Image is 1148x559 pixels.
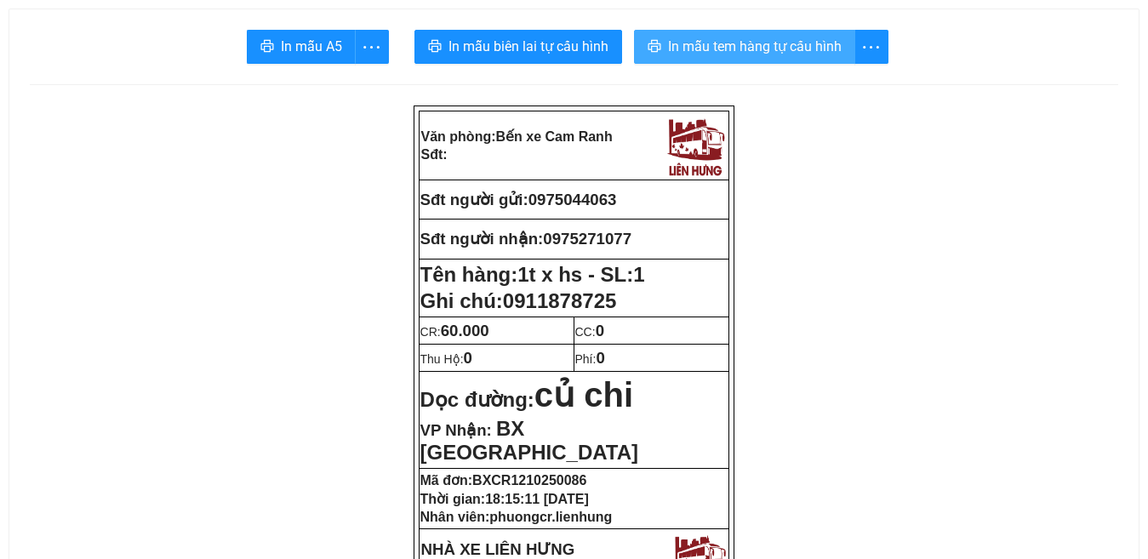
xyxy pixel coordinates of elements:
[528,191,617,208] span: 0975044063
[441,322,489,339] span: 60.000
[420,417,638,464] span: BX [GEOGRAPHIC_DATA]
[496,129,613,144] span: Bến xe Cam Ranh
[855,37,888,58] span: more
[503,289,616,312] span: 0911878725
[421,129,613,144] strong: Văn phòng:
[668,36,842,57] span: In mẫu tem hàng tự cấu hình
[489,510,612,524] span: phuongcr.lienhung
[420,492,589,506] strong: Thời gian:
[648,39,661,55] span: printer
[596,349,604,367] span: 0
[420,352,472,366] span: Thu Hộ:
[420,421,492,439] span: VP Nhận:
[414,30,622,64] button: printerIn mẫu biên lai tự cấu hình
[420,289,617,312] span: Ghi chú:
[485,492,589,506] span: 18:15:11 [DATE]
[260,39,274,55] span: printer
[596,322,604,339] span: 0
[472,473,586,488] span: BXCR1210250086
[421,147,448,162] strong: Sđt:
[420,473,587,488] strong: Mã đơn:
[517,263,644,286] span: 1t x hs - SL:
[543,230,631,248] span: 0975271077
[464,349,472,367] span: 0
[420,230,544,248] strong: Sđt người nhận:
[247,30,356,64] button: printerIn mẫu A5
[854,30,888,64] button: more
[448,36,608,57] span: In mẫu biên lai tự cấu hình
[534,376,633,414] span: củ chi
[575,352,605,366] span: Phí:
[575,325,605,339] span: CC:
[420,510,613,524] strong: Nhân viên:
[281,36,342,57] span: In mẫu A5
[355,30,389,64] button: more
[420,325,489,339] span: CR:
[634,30,855,64] button: printerIn mẫu tem hàng tự cấu hình
[421,540,575,558] strong: NHÀ XE LIÊN HƯNG
[420,191,528,208] strong: Sđt người gửi:
[663,113,728,178] img: logo
[420,388,633,411] strong: Dọc đường:
[428,39,442,55] span: printer
[633,263,644,286] span: 1
[356,37,388,58] span: more
[420,263,645,286] strong: Tên hàng:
